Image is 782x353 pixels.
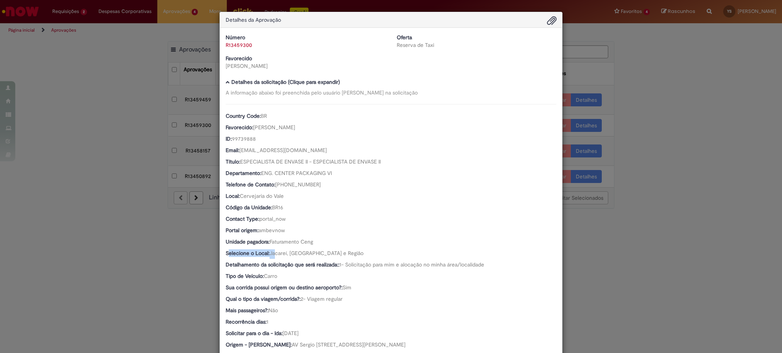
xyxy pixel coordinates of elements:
span: portal_now [259,215,286,222]
span: Não [268,307,278,314]
div: Reserva de Taxi [397,41,556,49]
b: Telefone de Contato: [226,181,275,188]
span: Sim [343,284,351,291]
b: ID: [226,135,232,142]
b: Solicitar para o dia - Ida: [226,330,283,337]
span: BR16 [272,204,283,211]
span: Cervejaria do Vale [240,193,284,199]
b: Detalhamento da solicitação que será realizada:: [226,261,339,268]
span: ESPECIALISTA DE ENVASE II - ESPECIALISTA DE ENVASE II [240,158,381,165]
b: Portal origem: [226,227,259,234]
span: [EMAIL_ADDRESS][DOMAIN_NAME] [239,147,327,154]
b: Recorrência dias: [226,318,267,325]
b: Selecione o Local: [226,250,270,257]
span: [DATE] [283,330,299,337]
span: Carro [264,273,277,279]
b: Departamento: [226,170,261,176]
b: Mais passageiros?: [226,307,268,314]
b: Favorecido [226,55,252,62]
div: [PERSON_NAME] [226,62,385,70]
b: Tipo de Veículo: [226,273,264,279]
b: Sua corrida possui origem ou destino aeroporto?: [226,284,343,291]
span: ENG. CENTER PACKAGING VI [261,170,332,176]
b: Oferta [397,34,412,41]
span: 1 [267,318,268,325]
b: Título: [226,158,240,165]
span: 2- Viagem regular [301,295,343,302]
span: [PERSON_NAME] [253,124,295,131]
span: Jacareí, [GEOGRAPHIC_DATA] e Região [270,250,364,257]
span: ambevnow [259,227,285,234]
span: 1- Solicitação para mim e alocação no minha área/localidade [339,261,484,268]
span: [PHONE_NUMBER] [275,181,321,188]
b: Código da Unidade: [226,204,272,211]
div: A informação abaixo foi preenchida pelo usuário [PERSON_NAME] na solicitação [226,89,556,96]
span: Faturamento Ceng [270,238,313,245]
b: Email: [226,147,239,154]
b: Contact Type: [226,215,259,222]
b: Detalhes da solicitação (Clique para expandir) [231,79,340,85]
h5: Detalhes da solicitação (Clique para expandir) [226,79,556,85]
span: BR [261,112,267,119]
b: Country Code: [226,112,261,119]
span: 99739888 [232,135,256,142]
b: Local: [226,193,240,199]
b: Número [226,34,245,41]
span: AV Sergio [STREET_ADDRESS][PERSON_NAME] [292,341,406,348]
b: Favorecido: [226,124,253,131]
b: Qual o tipo da viagem/corrida?: [226,295,301,302]
b: Unidade pagadora: [226,238,270,245]
a: R13459300 [226,42,252,48]
span: Detalhes da Aprovação [226,16,281,23]
b: Origem - [PERSON_NAME]: [226,341,292,348]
